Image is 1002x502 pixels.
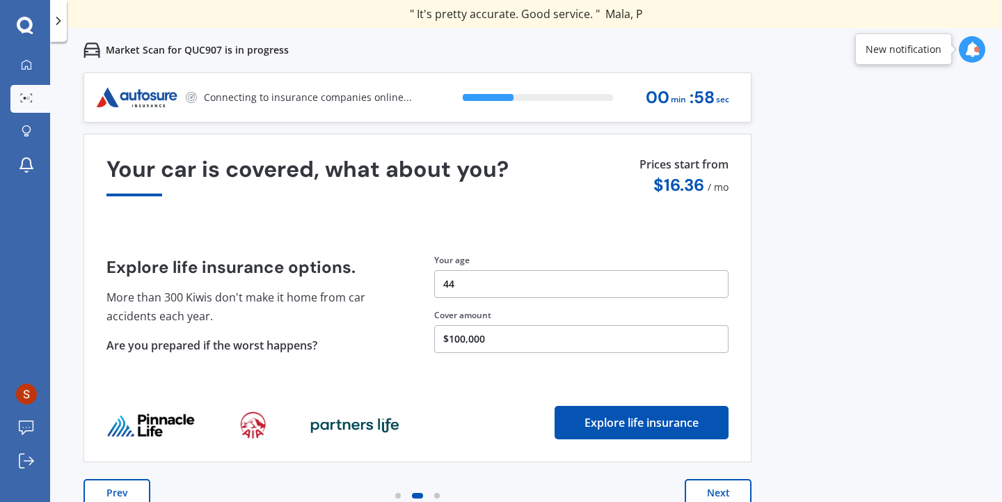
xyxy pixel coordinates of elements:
img: ACg8ocJVVg7OlqdODVQf0W4HsQ4IeRZPBUdOKQks4bTVGDyNEV2oCQ=s96-c [16,384,37,405]
span: : 58 [690,88,715,107]
p: More than 300 Kiwis don't make it home from car accidents each year. [106,288,401,325]
span: min [671,91,686,109]
button: 44 [434,270,729,298]
span: $ 16.36 [653,174,704,196]
div: Your car is covered, what about you? [106,157,729,196]
p: Market Scan for QUC907 is in progress [106,43,289,57]
h4: Explore life insurance options. [106,258,401,277]
button: Explore life insurance [555,406,729,439]
span: / mo [708,180,729,194]
div: Your age [434,254,729,267]
div: New notification [866,42,941,56]
img: life_provider_logo_0 [106,413,196,438]
span: Are you prepared if the worst happens? [106,338,317,353]
p: Prices start from [639,157,729,175]
img: car.f15378c7a67c060ca3f3.svg [83,42,100,58]
button: $100,000 [434,325,729,353]
p: Connecting to insurance companies online... [204,91,412,104]
span: 00 [646,88,669,107]
div: Cover amount [434,309,729,322]
span: sec [716,91,729,109]
img: life_provider_logo_1 [240,411,266,439]
img: life_provider_logo_2 [310,417,399,434]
